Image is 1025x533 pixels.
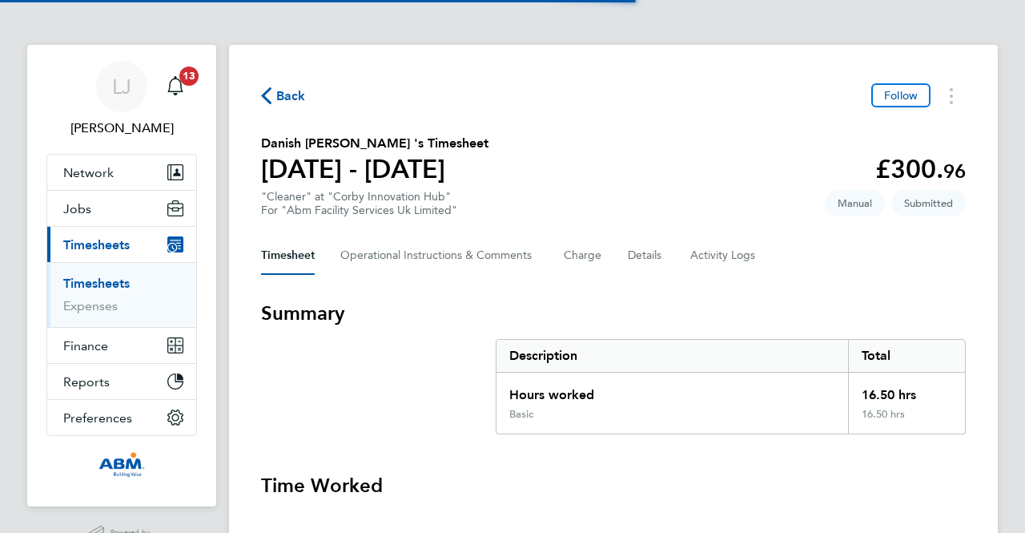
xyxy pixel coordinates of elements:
span: This timesheet was manually created. [825,190,885,216]
span: Network [63,165,114,180]
div: 16.50 hrs [848,408,965,434]
div: Basic [509,408,533,421]
span: This timesheet is Submitted. [891,190,966,216]
button: Charge [564,236,602,275]
button: Activity Logs [690,236,758,275]
button: Finance [47,328,196,363]
div: Total [848,340,965,372]
button: Jobs [47,191,196,226]
h3: Time Worked [261,473,966,499]
span: Follow [884,88,918,103]
a: Timesheets [63,276,130,291]
span: 96 [943,159,966,183]
button: Back [261,86,306,106]
span: 13 [179,67,199,86]
h3: Summary [261,301,966,326]
span: Back [276,87,306,106]
nav: Main navigation [27,45,216,507]
a: LJ[PERSON_NAME] [46,61,197,138]
div: Summary [496,339,966,434]
span: Preferences [63,410,132,426]
button: Timesheets Menu [937,83,966,108]
button: Timesheets [47,227,196,262]
span: Jobs [63,201,91,216]
button: Operational Instructions & Comments [340,236,538,275]
span: Lee Johnson [46,119,197,138]
button: Network [47,155,196,190]
button: Details [628,236,665,275]
a: 13 [159,61,191,112]
app-decimal: £300. [875,154,966,184]
div: For "Abm Facility Services Uk Limited" [261,204,457,217]
span: Finance [63,338,108,353]
a: Expenses [63,298,118,313]
span: Reports [63,374,110,390]
h2: Danish [PERSON_NAME] 's Timesheet [261,134,488,153]
button: Preferences [47,400,196,435]
button: Timesheet [261,236,315,275]
h1: [DATE] - [DATE] [261,153,488,185]
img: abm1-logo-retina.png [98,452,145,478]
button: Follow [871,83,931,107]
div: Hours worked [496,373,848,408]
span: LJ [112,76,131,97]
div: Timesheets [47,262,196,327]
button: Reports [47,364,196,399]
div: "Cleaner" at "Corby Innovation Hub" [261,190,457,217]
div: Description [496,340,848,372]
span: Timesheets [63,237,130,252]
div: 16.50 hrs [848,373,965,408]
a: Go to home page [46,452,197,478]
